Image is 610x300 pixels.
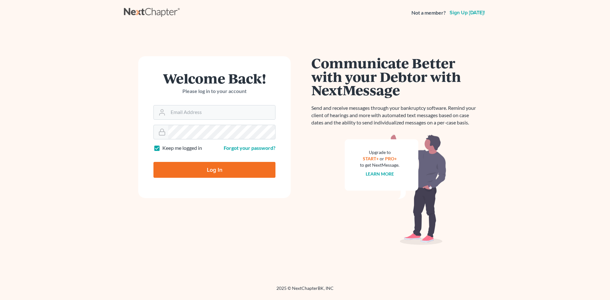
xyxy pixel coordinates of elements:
a: Forgot your password? [224,145,275,151]
h1: Communicate Better with your Debtor with NextMessage [311,56,480,97]
a: START+ [363,156,379,161]
a: Learn more [366,171,394,177]
a: PRO+ [385,156,397,161]
label: Keep me logged in [162,144,202,152]
h1: Welcome Back! [153,71,275,85]
p: Send and receive messages through your bankruptcy software. Remind your client of hearings and mo... [311,104,480,126]
img: nextmessage_bg-59042aed3d76b12b5cd301f8e5b87938c9018125f34e5fa2b7a6b67550977c72.svg [345,134,446,245]
a: Sign up [DATE]! [448,10,486,15]
div: to get NextMessage. [360,162,399,168]
input: Log In [153,162,275,178]
span: or [380,156,384,161]
div: Upgrade to [360,149,399,156]
p: Please log in to your account [153,88,275,95]
input: Email Address [168,105,275,119]
div: 2025 © NextChapterBK, INC [124,285,486,297]
strong: Not a member? [411,9,446,17]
